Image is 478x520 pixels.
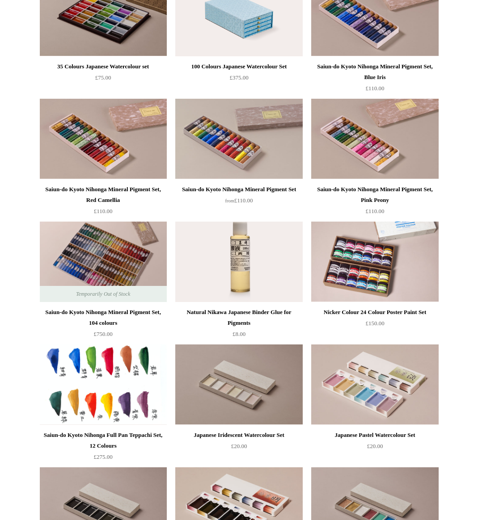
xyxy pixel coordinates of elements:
div: 100 Colours Japanese Watercolour Set [178,61,300,72]
span: £375.00 [229,74,248,81]
div: Nicker Colour 24 Colour Poster Paint Set [313,307,436,318]
a: 100 Colours Japanese Watercolour Set £375.00 [175,61,302,98]
a: Saiun-do Kyoto Nihonga Full Pan Teppachi Set, 12 Colours £275.00 [40,430,167,466]
a: 35 Colours Japanese Watercolour set £75.00 [40,61,167,98]
a: Saiun-do Kyoto Nihonga Mineral Pigment Set Saiun-do Kyoto Nihonga Mineral Pigment Set [175,99,302,179]
a: Nicker Colour 24 Colour Poster Paint Set £150.00 [311,307,438,344]
span: £150.00 [365,320,384,327]
span: Temporarily Out of Stock [67,286,139,302]
span: £8.00 [233,331,245,337]
img: Saiun-do Kyoto Nihonga Full Pan Teppachi Set, 12 Colours [40,344,167,425]
a: Saiun-do Kyoto Nihonga Mineral Pigment Set, Pink Peony Saiun-do Kyoto Nihonga Mineral Pigment Set... [311,99,438,179]
div: Saiun-do Kyoto Nihonga Mineral Pigment Set [178,184,300,195]
a: Saiun-do Kyoto Nihonga Mineral Pigment Set, Blue Iris £110.00 [311,61,438,98]
a: Saiun-do Kyoto Nihonga Mineral Pigment Set from£110.00 [175,184,302,221]
span: £110.00 [225,197,253,204]
div: Saiun-do Kyoto Nihonga Mineral Pigment Set, 104 colours [42,307,165,328]
div: Natural Nikawa Japanese Binder Glue for Pigments [178,307,300,328]
img: Japanese Pastel Watercolour Set [311,344,438,425]
a: Japanese Iridescent Watercolour Set £20.00 [175,430,302,466]
img: Japanese Iridescent Watercolour Set [175,344,302,425]
span: £110.00 [94,208,113,214]
a: Natural Nikawa Japanese Binder Glue for Pigments Natural Nikawa Japanese Binder Glue for Pigments [175,222,302,302]
div: Saiun-do Kyoto Nihonga Mineral Pigment Set, Pink Peony [313,184,436,205]
span: £275.00 [93,453,112,460]
a: Nicker Colour 24 Colour Poster Paint Set Nicker Colour 24 Colour Poster Paint Set [311,222,438,302]
span: £20.00 [231,443,247,449]
a: Saiun-do Kyoto Nihonga Mineral Pigment Set, 104 colours Saiun-do Kyoto Nihonga Mineral Pigment Se... [40,222,167,302]
div: Saiun-do Kyoto Nihonga Mineral Pigment Set, Red Camellia [42,184,165,205]
div: Japanese Iridescent Watercolour Set [178,430,300,440]
a: Saiun-do Kyoto Nihonga Mineral Pigment Set, Red Camellia £110.00 [40,184,167,221]
span: £20.00 [367,443,383,449]
img: Nicker Colour 24 Colour Poster Paint Set [311,222,438,302]
a: Japanese Iridescent Watercolour Set Japanese Iridescent Watercolour Set [175,344,302,425]
span: £750.00 [93,331,112,337]
span: £110.00 [366,85,385,92]
div: 35 Colours Japanese Watercolour set [42,61,165,72]
a: Natural Nikawa Japanese Binder Glue for Pigments £8.00 [175,307,302,344]
img: Saiun-do Kyoto Nihonga Mineral Pigment Set, 104 colours [40,222,167,302]
div: Saiun-do Kyoto Nihonga Mineral Pigment Set, Blue Iris [313,61,436,83]
img: Saiun-do Kyoto Nihonga Mineral Pigment Set [175,99,302,179]
a: Saiun-do Kyoto Nihonga Full Pan Teppachi Set, 12 Colours Saiun-do Kyoto Nihonga Full Pan Teppachi... [40,344,167,425]
a: Saiun-do Kyoto Nihonga Mineral Pigment Set, Pink Peony £110.00 [311,184,438,221]
a: Japanese Pastel Watercolour Set Japanese Pastel Watercolour Set [311,344,438,425]
img: Natural Nikawa Japanese Binder Glue for Pigments [175,222,302,302]
img: Saiun-do Kyoto Nihonga Mineral Pigment Set, Red Camellia [40,99,167,179]
div: Saiun-do Kyoto Nihonga Full Pan Teppachi Set, 12 Colours [42,430,165,451]
img: Saiun-do Kyoto Nihonga Mineral Pigment Set, Pink Peony [311,99,438,179]
span: £75.00 [95,74,111,81]
a: Saiun-do Kyoto Nihonga Mineral Pigment Set, Red Camellia Saiun-do Kyoto Nihonga Mineral Pigment S... [40,99,167,179]
span: £110.00 [366,208,385,214]
span: from [225,198,234,203]
a: Japanese Pastel Watercolour Set £20.00 [311,430,438,466]
a: Saiun-do Kyoto Nihonga Mineral Pigment Set, 104 colours £750.00 [40,307,167,344]
div: Japanese Pastel Watercolour Set [313,430,436,440]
